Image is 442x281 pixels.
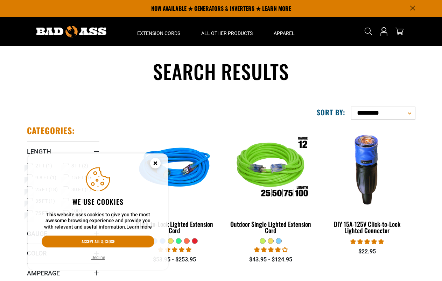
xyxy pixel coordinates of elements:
[317,108,345,117] label: Sort by:
[127,17,191,46] summary: Extension Cords
[126,224,152,230] a: Learn more
[228,255,314,264] div: $43.95 - $124.95
[27,142,99,161] summary: Length
[274,30,295,36] span: Apparel
[132,255,218,264] div: $53.95 - $253.95
[27,269,60,277] span: Amperage
[263,17,305,46] summary: Apparel
[350,238,384,245] span: 4.84 stars
[228,125,314,238] a: Outdoor Single Lighted Extension Cord Outdoor Single Lighted Extension Cord
[36,26,106,37] img: Bad Ass Extension Cords
[158,246,191,253] span: 4.87 stars
[27,249,47,257] span: Color
[323,129,411,209] img: DIY 15A-125V Click-to-Lock Lighted Connector
[227,129,315,209] img: Outdoor Single Lighted Extension Cord
[191,17,263,46] summary: All Other Products
[254,246,288,253] span: 4.00 stars
[42,212,154,230] p: This website uses cookies to give you the most awesome browsing experience and provide you with r...
[363,26,374,37] summary: Search
[324,247,410,256] div: $22.95
[27,224,99,243] summary: Gauge
[201,30,253,36] span: All Other Products
[324,221,410,233] div: DIY 15A-125V Click-to-Lock Lighted Connector
[27,125,75,136] h2: Categories:
[132,125,218,238] a: blue Click-to-Lock Lighted Extension Cord
[131,129,219,209] img: blue
[27,147,51,156] span: Length
[137,30,180,36] span: Extension Cords
[132,221,218,233] div: Click-to-Lock Lighted Extension Cord
[89,254,107,261] button: Decline
[42,197,154,206] h2: We use cookies
[27,230,47,238] span: Gauge
[27,243,99,263] summary: Color
[324,125,410,238] a: DIY 15A-125V Click-to-Lock Lighted Connector DIY 15A-125V Click-to-Lock Lighted Connector
[27,59,415,84] h1: Search results
[228,221,314,233] div: Outdoor Single Lighted Extension Cord
[42,236,154,247] button: Accept all & close
[28,153,168,270] aside: Cookie Consent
